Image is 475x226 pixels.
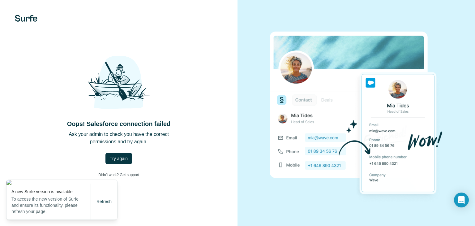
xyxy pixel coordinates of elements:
[92,196,116,207] button: Refresh
[454,193,469,207] div: Open Intercom Messenger
[82,45,156,120] img: Shaka Illustration
[96,199,112,204] span: Refresh
[6,180,117,185] img: a867e36e-0780-4085-a2d2-774c6f62ba48
[110,155,128,162] span: Try again
[11,196,91,215] p: To access the new version of Surfe and ensure its functionality, please refresh your page.
[105,153,132,164] button: Try again
[15,15,37,22] img: Surfe's logo
[93,169,144,181] a: Didn’t work? Get support
[67,120,171,128] h4: Oops! Salesforce connection failed
[270,21,443,205] img: SALESFORCE image
[69,131,169,146] p: Ask your admin to check you have the correct permissions and try again.
[11,189,91,195] p: A new Surfe version is available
